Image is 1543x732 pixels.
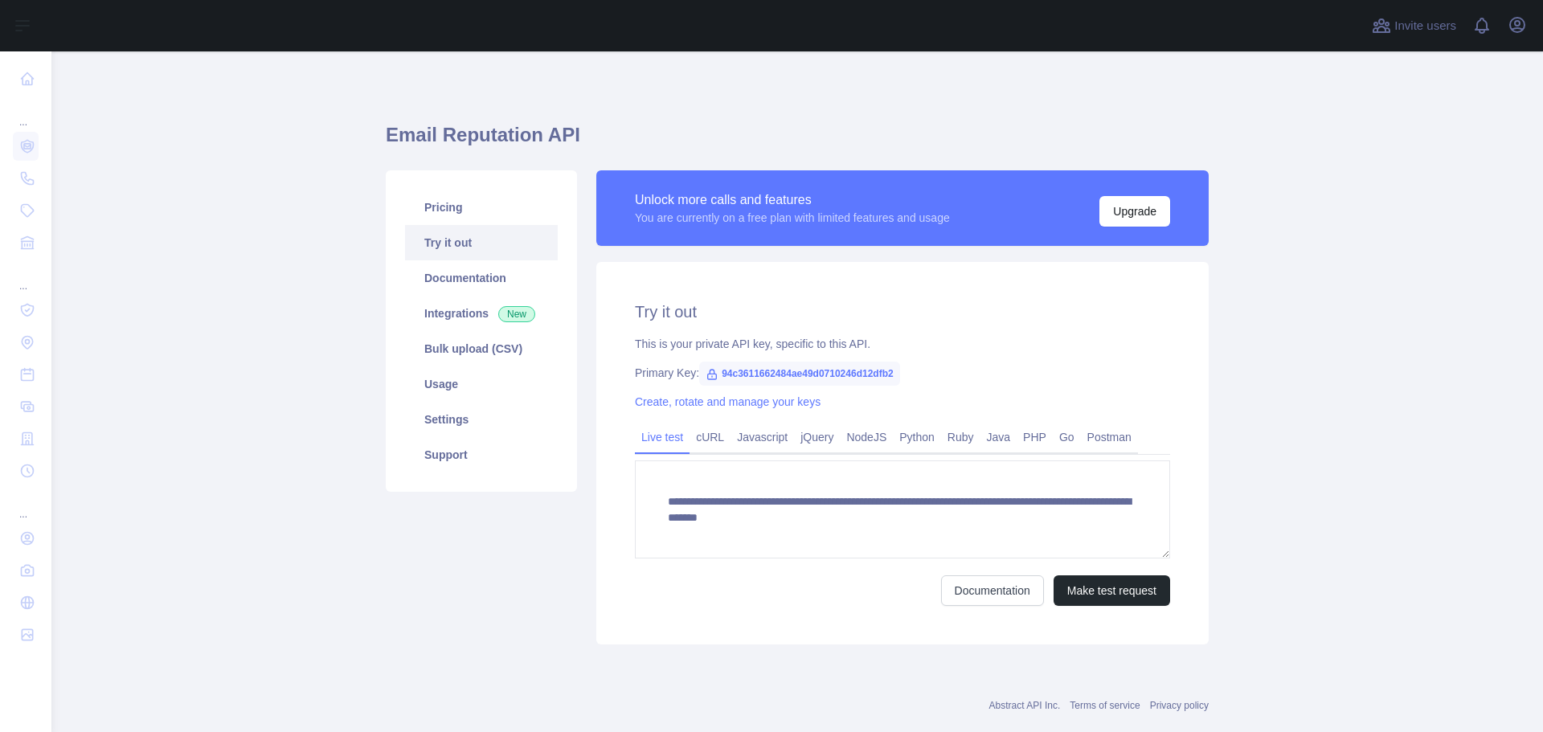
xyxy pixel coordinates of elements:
a: Documentation [941,575,1044,606]
a: Postman [1081,424,1138,450]
button: Invite users [1369,13,1459,39]
span: New [498,306,535,322]
a: Privacy policy [1150,700,1209,711]
div: Unlock more calls and features [635,190,950,210]
a: Terms of service [1070,700,1140,711]
a: Create, rotate and manage your keys [635,395,821,408]
a: Try it out [405,225,558,260]
a: Settings [405,402,558,437]
a: Java [980,424,1017,450]
button: Upgrade [1099,196,1170,227]
a: Ruby [941,424,980,450]
button: Make test request [1054,575,1170,606]
span: 94c3611662484ae49d0710246d12dfb2 [699,362,900,386]
a: Support [405,437,558,472]
a: Go [1053,424,1081,450]
a: NodeJS [840,424,893,450]
a: Pricing [405,190,558,225]
a: Integrations New [405,296,558,331]
a: jQuery [794,424,840,450]
a: Javascript [731,424,794,450]
a: cURL [690,424,731,450]
div: ... [13,260,39,292]
a: Bulk upload (CSV) [405,331,558,366]
div: Primary Key: [635,365,1170,381]
a: Python [893,424,941,450]
a: Documentation [405,260,558,296]
a: Abstract API Inc. [989,700,1061,711]
div: You are currently on a free plan with limited features and usage [635,210,950,226]
span: Invite users [1394,17,1456,35]
div: ... [13,96,39,129]
a: PHP [1017,424,1053,450]
div: This is your private API key, specific to this API. [635,336,1170,352]
h2: Try it out [635,301,1170,323]
a: Usage [405,366,558,402]
h1: Email Reputation API [386,122,1209,161]
div: ... [13,489,39,521]
a: Live test [635,424,690,450]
